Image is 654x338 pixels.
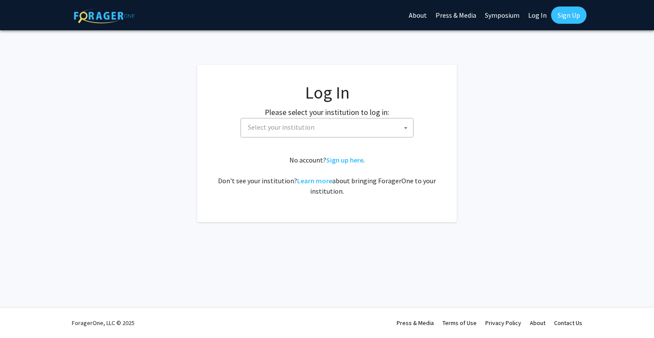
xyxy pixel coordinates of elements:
[551,6,587,24] a: Sign Up
[326,156,363,164] a: Sign up here
[265,106,389,118] label: Please select your institution to log in:
[530,319,545,327] a: About
[74,8,135,23] img: ForagerOne Logo
[442,319,477,327] a: Terms of Use
[397,319,434,327] a: Press & Media
[240,118,414,137] span: Select your institution
[215,155,439,196] div: No account? . Don't see your institution? about bringing ForagerOne to your institution.
[72,308,135,338] div: ForagerOne, LLC © 2025
[248,123,314,131] span: Select your institution
[554,319,582,327] a: Contact Us
[215,82,439,103] h1: Log In
[244,118,413,136] span: Select your institution
[485,319,521,327] a: Privacy Policy
[297,176,332,185] a: Learn more about bringing ForagerOne to your institution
